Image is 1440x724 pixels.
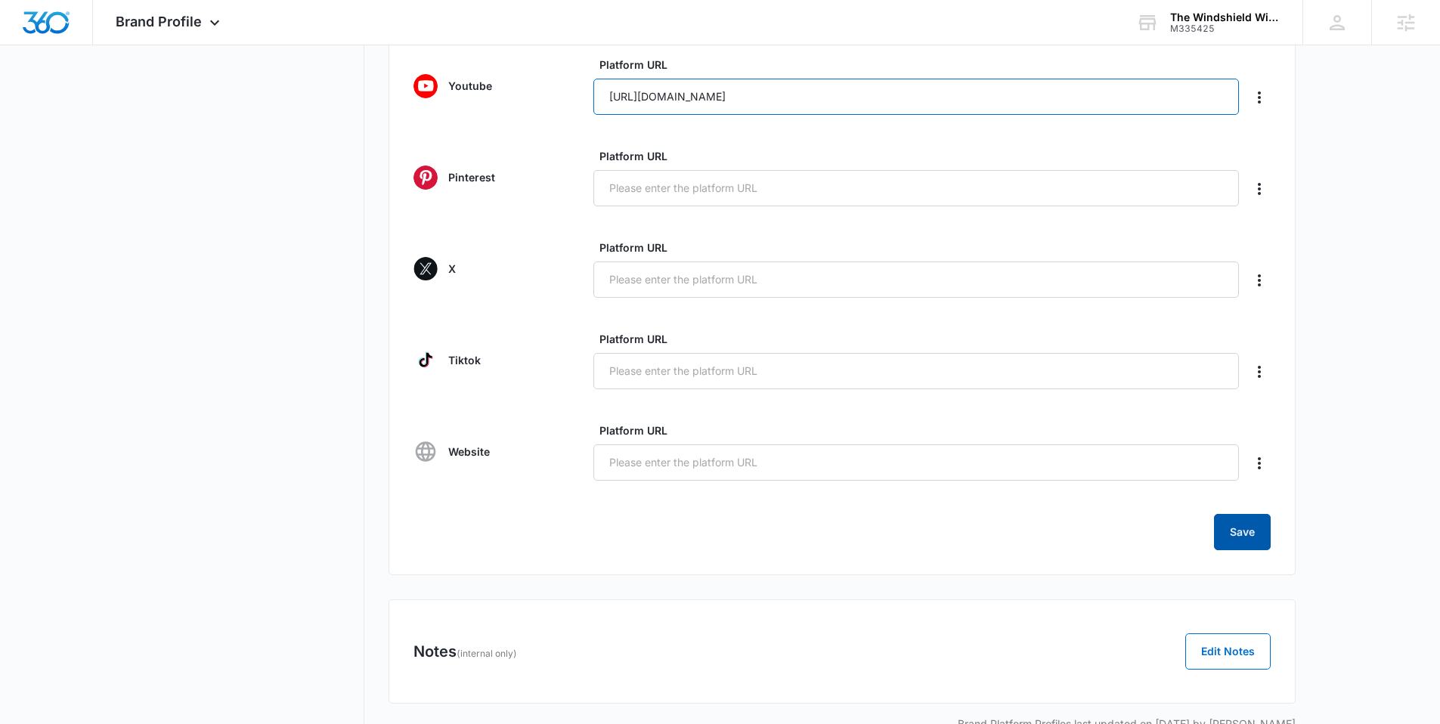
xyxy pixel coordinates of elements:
input: Please enter the platform URL [593,261,1239,298]
button: Edit Notes [1185,633,1271,670]
label: Platform URL [599,422,1245,438]
button: Delete [1248,85,1271,110]
label: Platform URL [599,57,1245,73]
label: Platform URL [599,240,1245,255]
p: Youtube [448,78,492,94]
h3: Notes [413,640,517,663]
label: Platform URL [599,331,1245,347]
input: Please enter the platform URL [593,79,1239,115]
input: Please enter the platform URL [593,353,1239,389]
div: account name [1170,11,1281,23]
span: (internal only) [457,648,517,659]
button: Save [1214,514,1271,550]
p: X [448,261,456,277]
button: Delete [1248,360,1271,384]
p: Pinterest [448,169,495,185]
input: Please enter the platform URL [593,444,1239,481]
button: Delete [1248,177,1271,201]
button: Delete [1248,268,1271,292]
div: account id [1170,23,1281,34]
span: Brand Profile [116,14,202,29]
button: Delete [1248,451,1271,475]
label: Platform URL [599,148,1245,164]
p: Tiktok [448,352,481,368]
input: Please enter the platform URL [593,170,1239,206]
p: Website [448,444,490,459]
